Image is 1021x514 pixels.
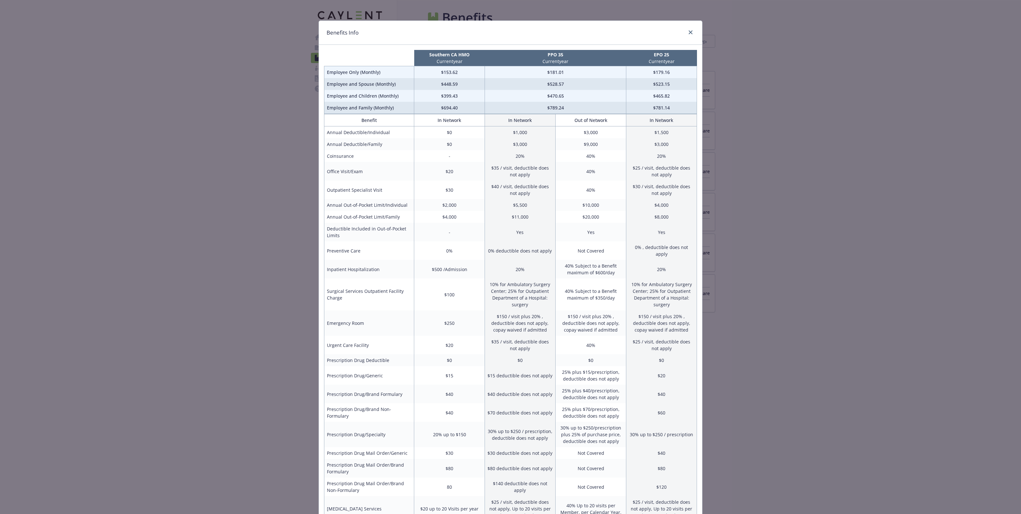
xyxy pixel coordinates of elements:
td: 80 [414,478,485,496]
td: Outpatient Specialist Visit [324,181,414,199]
td: $20 [414,336,485,354]
td: Annual Out-of-Pocket Limit/Family [324,211,414,223]
td: Prescription Drug/Brand Non-Formulary [324,403,414,422]
th: Benefit [324,114,414,126]
td: $250 [414,310,485,336]
td: Employee and Children (Monthly) [324,90,414,102]
p: Current year [628,58,696,65]
td: Not Covered [556,478,626,496]
td: $9,000 [556,138,626,150]
td: Annual Out-of-Pocket Limit/Individual [324,199,414,211]
td: $150 / visit plus 20% , deductible does not apply, copay waived if admitted [485,310,555,336]
td: $0 [485,354,555,366]
td: 25% plus $15/prescription, deductible does not apply [556,366,626,385]
td: $11,000 [485,211,555,223]
td: Prescription Drug/Specialty [324,422,414,447]
td: 0% [414,241,485,260]
p: Southern CA HMO [416,51,484,58]
td: Not Covered [556,241,626,260]
td: $80 deductible does not apply [485,459,555,478]
td: Prescription Drug Mail Order/Brand Non-Formulary [324,478,414,496]
td: $100 [414,278,485,310]
td: Coinsurance [324,150,414,162]
a: close [687,28,694,36]
td: 0% deductible does not apply [485,241,555,260]
td: 40% [556,181,626,199]
td: $120 [626,478,697,496]
td: 30% up to $250 / prescription [626,422,697,447]
td: Prescription Drug Mail Order/Generic [324,447,414,459]
td: $470.65 [485,90,626,102]
td: Preventive Care [324,241,414,260]
td: Annual Deductible/Individual [324,126,414,139]
td: $150 / visit plus 20% , deductible does not apply, copay waived if admitted [626,310,697,336]
td: $20 [626,366,697,385]
th: Out of Network [556,114,626,126]
td: $448.59 [414,78,485,90]
th: In Network [414,114,485,126]
td: 20% [626,260,697,278]
td: 30% up to $250/prescription plus 25% of purchase price, deductible does not apply [556,422,626,447]
td: $140 deductible does not apply [485,478,555,496]
td: $10,000 [556,199,626,211]
td: Employee and Spouse (Monthly) [324,78,414,90]
td: $30 [414,447,485,459]
td: Prescription Drug Deductible [324,354,414,366]
td: $789.24 [485,102,626,114]
td: $80 [414,459,485,478]
td: $80 [626,459,697,478]
td: Employee Only (Monthly) [324,66,414,78]
td: $20,000 [556,211,626,223]
td: $0 [414,354,485,366]
td: $0 [626,354,697,366]
td: $181.01 [485,66,626,78]
td: 40% [556,336,626,354]
p: EPO 25 [628,51,696,58]
td: $1,000 [485,126,555,139]
td: Urgent Care Facility [324,336,414,354]
td: $30 [414,181,485,199]
td: $1,500 [626,126,697,139]
td: $2,000 [414,199,485,211]
td: Employee and Family (Monthly) [324,102,414,114]
td: Prescription Drug Mail Order/Brand Formulary [324,459,414,478]
td: Yes [626,223,697,241]
h1: Benefits Info [327,28,359,37]
td: 40% Subject to a Benefit maximum of $600/day [556,260,626,278]
td: $30 / visit, deductible does not apply [626,181,697,199]
p: PPO 35 [486,51,625,58]
td: Yes [556,223,626,241]
td: 0% , deductible does not apply [626,241,697,260]
td: $35 / visit, deductible does not apply [485,162,555,181]
p: Current year [486,58,625,65]
td: $153.62 [414,66,485,78]
td: $25 / visit, deductible does not apply [626,336,697,354]
td: 25% plus $70/prescription, deductible does not apply [556,403,626,422]
td: 20% [626,150,697,162]
td: $399.43 [414,90,485,102]
td: Not Covered [556,447,626,459]
td: $35 / visit, deductible does not apply [485,336,555,354]
td: $20 [414,162,485,181]
td: Not Covered [556,459,626,478]
td: Surgical Services Outpatient Facility Charge [324,278,414,310]
td: $694.40 [414,102,485,114]
td: 25% plus $40/prescription, deductible does not apply [556,385,626,403]
td: $40 [626,385,697,403]
td: $40 / visit, deductible does not apply [485,181,555,199]
td: 40% [556,162,626,181]
td: - [414,150,485,162]
p: Current year [416,58,484,65]
td: $4,000 [626,199,697,211]
td: 40% [556,150,626,162]
td: $40 [414,403,485,422]
td: $40 [626,447,697,459]
td: Prescription Drug/Brand Formulary [324,385,414,403]
td: 40% Subject to a Benefit maximum of $350/day [556,278,626,310]
td: 20% [485,150,555,162]
td: - [414,223,485,241]
td: $523.15 [626,78,697,90]
td: $5,500 [485,199,555,211]
td: $3,000 [485,138,555,150]
td: $0 [414,126,485,139]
